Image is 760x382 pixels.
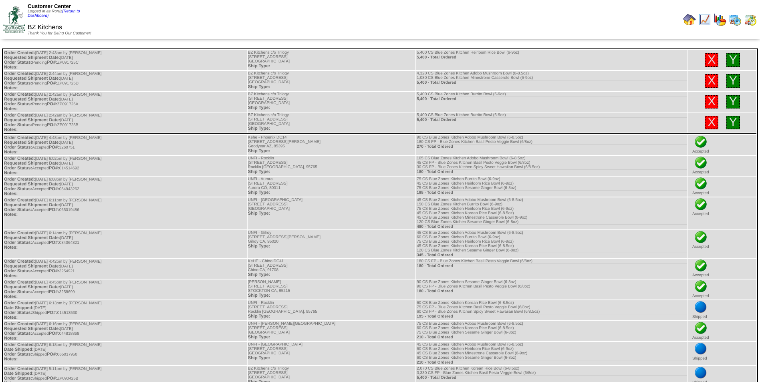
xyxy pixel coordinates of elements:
span: Requested Shipment Date: [4,76,60,81]
td: [DATE] 6:14pm by [PERSON_NAME] [DATE] Accepted 084064821 [4,230,247,258]
span: Ship Type: [248,335,270,340]
span: PO#: [47,60,57,65]
img: ZoRoCo_Logo(Green%26Foil)%20jpg.webp [3,6,25,33]
span: Order Status: [4,376,32,381]
td: [DATE] 6:08pm by [PERSON_NAME] [DATE] Accepted 054943262 [4,177,247,197]
span: Requested Shipment Date: [4,285,60,290]
div: 180 - Total Ordered [417,289,687,294]
span: Order Created: [4,342,35,347]
span: Order Created: [4,92,35,97]
span: Notes: [4,65,18,70]
td: 45 CS Blue Zones Kitchen Adobo Mushroom Bowl (6-8.5oz) 150 CS Blue Zones Kitchen Burrito Bowl (6-... [416,197,687,229]
td: 75 CS Blue Zones Kitchen Burrito Bowl (6-9oz) 45 CS Blue Zones Kitchen Heirloom Rice Bowl (6-9oz)... [416,177,687,197]
span: Order Status: [4,102,32,107]
td: [DATE] 6:16pm by [PERSON_NAME] [DATE] Accepted 044818868 [4,321,247,341]
td: KeHE - Chino DC41 [STREET_ADDRESS] Chino CA, 91708 [248,259,415,279]
span: Notes: [4,107,18,111]
div: 180 - Total Ordered [417,263,687,268]
td: [DATE] 4:42pm by [PERSON_NAME] [DATE] Accepted 3254921 [4,259,247,279]
span: Order Created: [4,113,35,118]
div: 210 - Total Ordered [417,335,687,340]
div: 5,400 - Total Ordered [417,80,687,85]
span: Thank You for Being Our Customer! [28,31,91,36]
span: PO#: [49,269,59,273]
td: 45 CS Blue Zones Kitchen Adobo Mushroom Bowl (6-8.5oz) 60 CS Blue Zones Kitchen Heirloom Rice Bow... [416,342,687,365]
span: Notes: [4,315,18,320]
img: bluedot.png [694,342,707,355]
div: 5,400 - Total Ordered [417,55,687,60]
span: Requested Shipment Date: [4,118,60,123]
td: 45 CS Blue Zones Kitchen Adobo Mushroom Bowl (6-8.5oz) 60 CS Blue Zones Kitchen Burrito Bowl (6-9... [416,230,687,258]
span: Order Created: [4,231,35,235]
span: Order Created: [4,259,35,264]
span: Order Created: [4,71,35,76]
span: Ship Type: [248,272,270,277]
img: check.png [694,177,707,190]
span: PO#: [49,331,59,336]
span: Ship Type: [248,126,270,131]
span: Order Status: [4,81,32,86]
td: [PERSON_NAME] [STREET_ADDRESS] STOCKTON CA, 95215 [248,279,415,300]
span: Order Status: [4,187,32,191]
span: PO#: [49,187,59,191]
span: Ship Type: [248,190,270,195]
td: BZ Kitchens c/o Trilogy [STREET_ADDRESS] [GEOGRAPHIC_DATA] [248,92,415,112]
a: Y [729,116,737,129]
span: PO#: [49,240,59,245]
span: Requested Shipment Date: [4,161,60,166]
span: Notes: [4,294,18,299]
span: Order Created: [4,50,35,55]
span: Notes: [4,191,18,196]
td: [DATE] 2:42am by [PERSON_NAME] [DATE] Pending ZP091725B [4,113,247,133]
a: X [708,74,716,87]
span: Requested Shipment Date: [4,326,60,331]
span: Ship Type: [248,84,270,89]
td: Accepted [688,135,756,155]
div: 345 - Total Ordered [417,253,687,257]
span: Order Status: [4,290,32,294]
td: 105 CS Blue Zones Kitchen Adobo Mushroom Bowl (6-8.5oz) 45 CS FP - Blue Zones Kitchen Basil Pesto... [416,156,687,176]
span: Order Status: [4,207,32,212]
span: Order Status: [4,310,32,315]
td: [DATE] 6:18pm by [PERSON_NAME] [DATE] Shipped 065017950 [4,342,247,365]
a: Y [729,95,737,108]
td: Accepted [688,177,756,197]
span: Ship Type: [248,64,270,68]
div: 5,400 - Total Ordered [417,97,687,101]
span: Requested Shipment Date: [4,182,60,187]
span: Ship Type: [248,149,270,153]
td: Kehe - Phoenix DC14 [STREET_ADDRESS][PERSON_NAME] Goodyear AZ, 85395 [248,135,415,155]
span: Notes: [4,336,18,341]
div: 180 - Total Ordered [417,169,687,174]
td: UNFI - Rocklin [STREET_ADDRESS] Rocklin [GEOGRAPHIC_DATA], 95765 [248,156,415,176]
span: Order Status: [4,145,32,150]
td: BZ Kitchens c/o Trilogy [STREET_ADDRESS] [GEOGRAPHIC_DATA] [248,50,415,70]
img: check.png [694,198,707,211]
span: PO#: [49,166,59,171]
span: PO#: [49,207,59,212]
img: check.png [694,135,707,148]
td: BZ Kitchens c/o Trilogy [STREET_ADDRESS] [GEOGRAPHIC_DATA] [248,113,415,133]
span: Order Created: [4,301,35,306]
div: 195 - Total Ordered [417,314,687,319]
span: PO#: [47,352,57,357]
span: Requested Shipment Date: [4,203,60,207]
td: 90 CS Blue Zones Kitchen Adobo Mushroom Bowl (6-8.5oz) 180 CS FP - Blue Zones Kitchen Basil Pesto... [416,135,687,155]
img: home.gif [683,13,696,26]
span: Requested Shipment Date: [4,55,60,60]
div: 480 - Total Ordered [417,224,687,229]
span: Order Status: [4,60,32,65]
td: Accepted [688,279,756,300]
td: [DATE] 6:13pm by [PERSON_NAME] [DATE] Shipped 014513530 [4,300,247,320]
span: Requested Shipment Date: [4,140,60,145]
span: Order Status: [4,166,32,171]
td: [DATE] 2:42am by [PERSON_NAME] [DATE] Pending ZP091725A [4,92,247,112]
td: [DATE] 4:48pm by [PERSON_NAME] [DATE] Accepted 3260751 [4,135,247,155]
span: PO#: [47,102,57,107]
span: Order Created: [4,322,35,326]
img: calendarprod.gif [729,13,742,26]
span: PO#: [49,290,59,294]
span: Order Status: [4,269,32,273]
div: 5,400 - Total Ordered [417,117,687,122]
td: [DATE] 4:45pm by [PERSON_NAME] [DATE] Accepted 3258699 [4,279,247,300]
